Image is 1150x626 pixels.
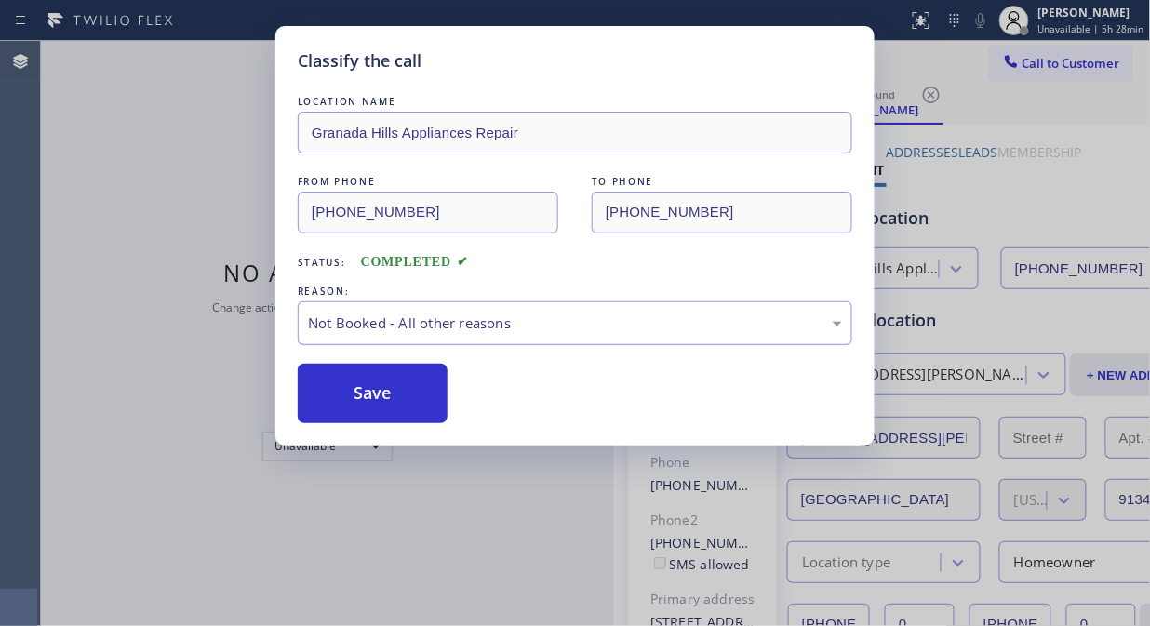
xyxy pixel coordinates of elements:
button: Save [298,364,448,423]
input: To phone [592,192,852,233]
div: Not Booked - All other reasons [308,313,842,334]
div: FROM PHONE [298,172,558,192]
div: LOCATION NAME [298,92,852,112]
span: Status: [298,256,346,269]
span: COMPLETED [361,255,469,269]
h5: Classify the call [298,48,421,73]
div: TO PHONE [592,172,852,192]
div: REASON: [298,282,852,301]
input: From phone [298,192,558,233]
